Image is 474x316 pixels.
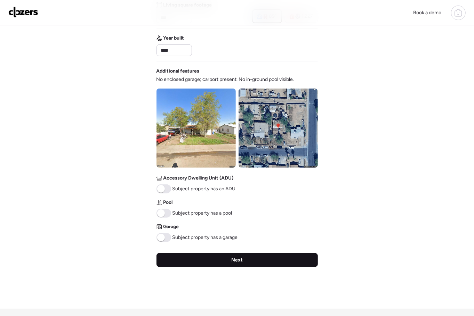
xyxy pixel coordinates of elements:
span: Next [231,257,243,264]
span: No enclosed garage; carport present. No in-ground pool visible. [156,76,294,83]
span: Garage [163,223,179,230]
span: Pool [163,199,173,206]
span: Year built [163,35,184,42]
span: Subject property has a pool [172,210,232,217]
img: Logo [8,7,38,18]
span: Subject property has a garage [172,234,238,241]
span: Book a demo [413,10,441,16]
span: Accessory Dwelling Unit (ADU) [163,175,234,182]
span: Additional features [156,68,200,75]
span: Subject property has an ADU [172,185,236,192]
